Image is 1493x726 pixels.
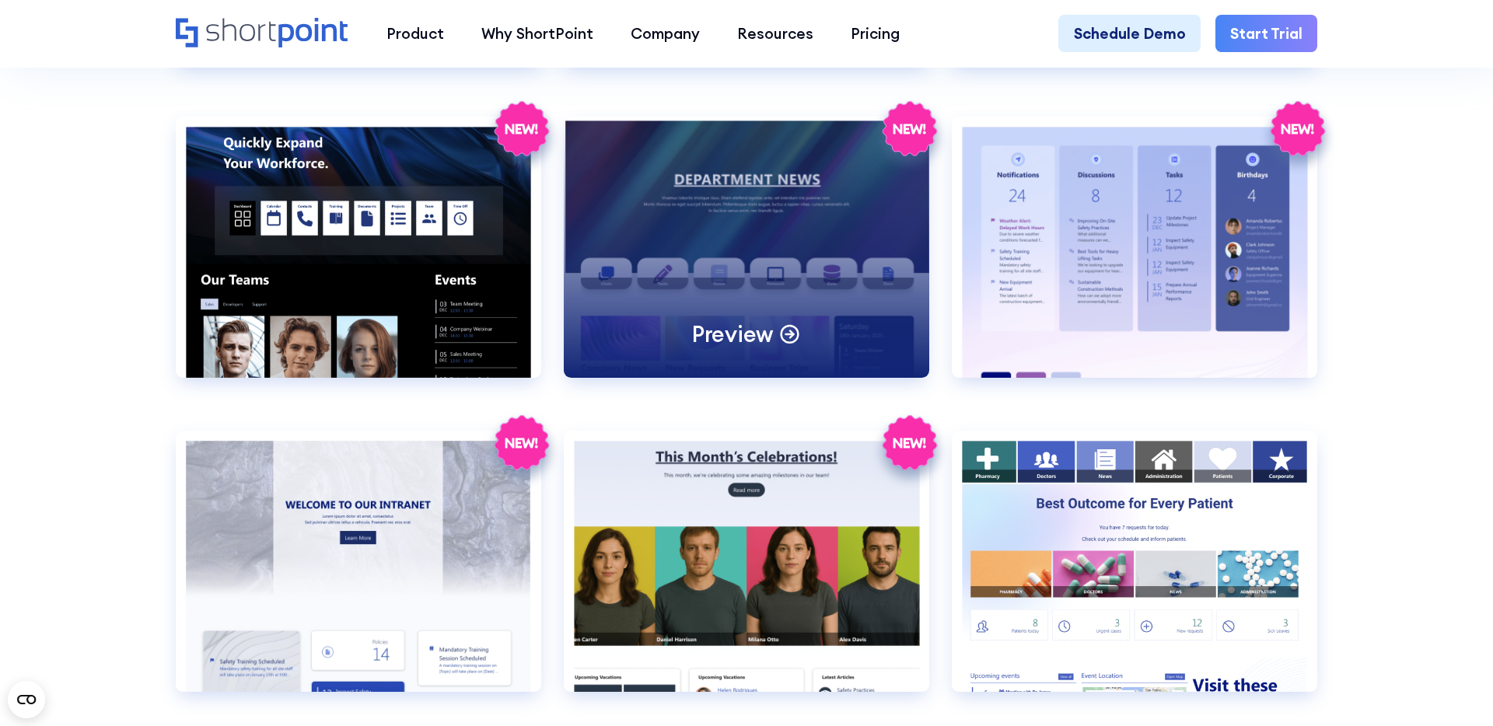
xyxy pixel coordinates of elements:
[631,23,700,45] div: Company
[176,431,541,721] a: HR 8
[692,651,773,680] p: Preview
[176,18,349,51] a: Home
[1058,15,1200,52] a: Schedule Demo
[1080,338,1161,367] p: Preview
[564,117,929,407] a: HR 6Preview
[304,651,385,680] p: Preview
[612,15,719,52] a: Company
[692,319,773,348] p: Preview
[1215,15,1317,52] a: Start Trial
[386,23,444,45] div: Product
[832,15,918,52] a: Pricing
[851,23,900,45] div: Pricing
[952,431,1317,721] a: Healthcare 1
[368,15,463,52] a: Product
[304,338,385,367] p: Preview
[176,117,541,407] a: HR 5
[564,431,929,721] a: HR 9
[463,15,612,52] a: Why ShortPoint
[1080,651,1161,680] p: Preview
[719,15,832,52] a: Resources
[952,117,1317,407] a: HR 7
[8,681,45,718] button: Open CMP widget
[481,23,593,45] div: Why ShortPoint
[1415,651,1493,726] iframe: Chat Widget
[737,23,813,45] div: Resources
